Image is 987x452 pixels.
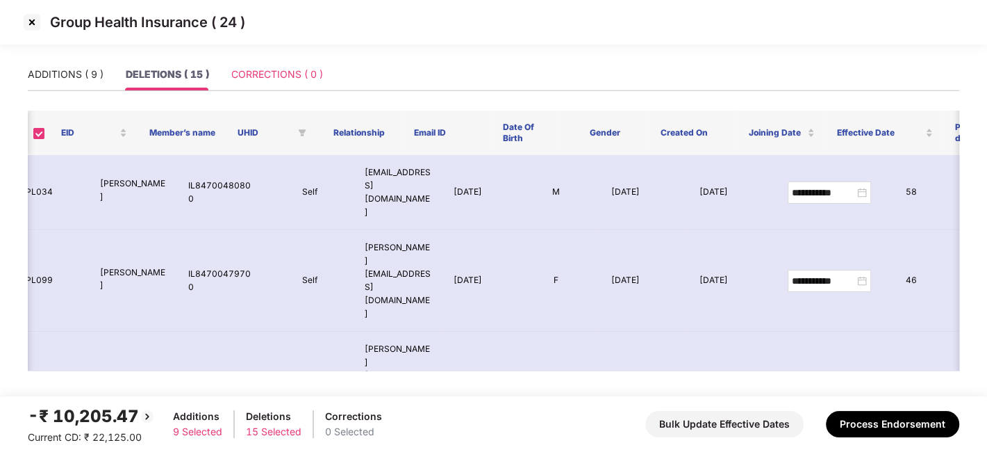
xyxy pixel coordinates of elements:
img: svg+xml;base64,PHN2ZyBpZD0iQ3Jvc3MtMzJ4MzIiIHhtbG5zPSJodHRwOi8vd3d3LnczLm9yZy8yMDAwL3N2ZyIgd2lkdG... [21,11,43,33]
div: Deletions [246,409,301,424]
th: Relationship [315,111,403,155]
span: EID [61,127,117,138]
span: filter [295,124,309,141]
td: DITPL034 [1,155,89,230]
td: Self [265,230,354,332]
td: M [511,155,599,230]
div: ADDITIONS ( 9 ) [28,67,103,82]
div: DELETIONS ( 15 ) [126,67,209,82]
td: [DATE] [442,155,511,230]
th: EID [50,111,138,155]
td: 58 [895,155,983,230]
td: [PERSON_NAME][EMAIL_ADDRESS][DOMAIN_NAME] [354,230,442,332]
p: [PERSON_NAME] [100,266,166,293]
td: IL84700480800 [177,155,265,230]
td: IL84700479700 [177,230,265,332]
div: 15 Selected [246,424,301,439]
td: [DATE] [688,230,777,332]
span: UHID [238,127,292,138]
th: Gender [561,111,649,155]
span: filter [298,129,306,137]
td: [DATE] [442,230,511,332]
td: [EMAIL_ADDRESS][DOMAIN_NAME] [354,155,442,230]
button: Process Endorsement [826,411,959,437]
td: [DATE] [688,155,777,230]
img: svg+xml;base64,PHN2ZyBpZD0iQmFjay0yMHgyMCIgeG1sbnM9Imh0dHA6Ly93d3cudzMub3JnLzIwMDAvc3ZnIiB3aWR0aD... [139,408,156,425]
div: 9 Selected [173,424,222,439]
div: Additions [173,409,222,424]
p: Group Health Insurance ( 24 ) [50,14,245,31]
th: Date Of Birth [491,111,561,155]
th: Created On [649,111,737,155]
td: F [511,230,599,332]
td: 46 [895,230,983,332]
td: [DATE] [599,230,688,332]
td: DITPL099 [1,230,89,332]
span: Current CD: ₹ 22,125.00 [28,431,142,443]
td: [DATE] [599,155,688,230]
th: Member’s name [138,111,226,155]
div: -₹ 10,205.47 [28,403,156,430]
div: Corrections [325,409,382,424]
th: Joining Date [738,111,826,155]
span: Joining Date [749,127,804,138]
div: 0 Selected [325,424,382,439]
span: Effective Date [837,127,922,138]
button: Bulk Update Effective Dates [645,411,804,437]
td: Self [265,155,354,230]
th: Email ID [403,111,491,155]
p: [PERSON_NAME] [100,177,166,204]
th: Effective Date [826,111,944,155]
div: CORRECTIONS ( 0 ) [231,67,323,82]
